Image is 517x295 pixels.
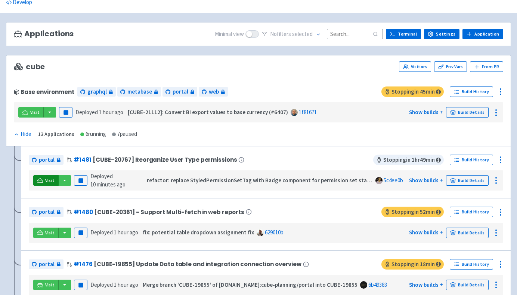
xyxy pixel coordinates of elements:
[117,87,161,97] a: metabase
[381,207,444,217] span: Stopping in 52 min
[94,261,301,267] span: [CUBE-19855] Update Data table and integration connection overview
[29,259,64,270] a: portal
[128,109,288,116] strong: [CUBE-21112]: Convert BI export values to base currency (#6407)
[143,229,254,236] strong: fix: potential table dropdown assignment fix
[112,130,137,139] div: 7 paused
[446,175,489,186] a: Build Details
[462,29,503,39] a: Application
[45,282,55,288] span: Visit
[14,130,32,139] button: Hide
[386,29,421,39] a: Terminal
[38,130,74,139] div: 13 Applications
[29,207,64,217] a: portal
[143,281,357,288] strong: Merge branch 'CUBE-19855' of [DOMAIN_NAME]:cube-planning/portal into CUBE-19855
[94,209,244,215] span: [CUBE-20361] - Support Multi-fetch in web reports
[14,63,45,71] span: cube
[39,260,55,269] span: portal
[368,281,387,288] a: 6b49383
[59,107,72,118] button: Pause
[14,89,74,95] div: Base environment
[199,87,228,97] a: web
[74,280,87,290] button: Pause
[80,130,106,139] div: 6 running
[14,30,74,38] h3: Applications
[74,228,87,238] button: Pause
[87,88,107,96] span: graphql
[446,228,489,238] a: Build Details
[29,155,64,165] a: portal
[114,281,138,288] time: 1 hour ago
[33,228,59,238] a: Visit
[384,177,403,184] a: 5c4ee0b
[409,281,443,288] a: Show builds +
[33,280,59,290] a: Visit
[90,281,138,288] span: Deployed
[14,130,31,139] div: Hide
[292,30,313,37] span: selected
[209,88,219,96] span: web
[39,156,55,164] span: portal
[90,181,126,188] time: 10 minutes ago
[327,29,383,39] input: Search...
[162,87,197,97] a: portal
[450,86,493,97] a: Build History
[114,229,138,236] time: 1 hour ago
[450,207,493,217] a: Build History
[18,107,44,118] a: Visit
[75,109,123,116] span: Deployed
[270,30,313,39] span: No filter s
[446,107,489,118] a: Build Details
[265,229,284,236] a: 629010b
[74,156,91,164] a: #1481
[409,177,443,184] a: Show builds +
[30,109,40,115] span: Visit
[90,173,126,188] span: Deployed
[39,208,55,216] span: portal
[173,88,188,96] span: portal
[381,259,444,270] span: Stopping in 18 min
[215,30,244,39] span: Minimal view
[45,230,55,236] span: Visit
[434,61,467,72] a: Env Vars
[373,155,444,165] span: Stopping in 1 hr 49 min
[33,175,59,186] a: Visit
[409,229,443,236] a: Show builds +
[299,109,317,116] a: 1f81671
[399,61,431,72] a: Visitors
[77,87,116,97] a: graphql
[74,175,87,186] button: Pause
[470,61,503,72] button: From PR
[74,208,93,216] a: #1480
[409,109,443,116] a: Show builds +
[450,155,493,165] a: Build History
[74,260,92,268] a: #1476
[90,229,138,236] span: Deployed
[45,177,55,183] span: Visit
[127,88,152,96] span: metabase
[99,109,123,116] time: 1 hour ago
[450,259,493,270] a: Build History
[424,29,459,39] a: Settings
[446,280,489,290] a: Build Details
[381,86,444,97] span: Stopping in 45 min
[147,177,394,184] strong: refactor: replace StyledPermissionSetTag with Badge component for permission set status display
[93,156,237,163] span: [CUBE-20767] Reorganize User Type permissions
